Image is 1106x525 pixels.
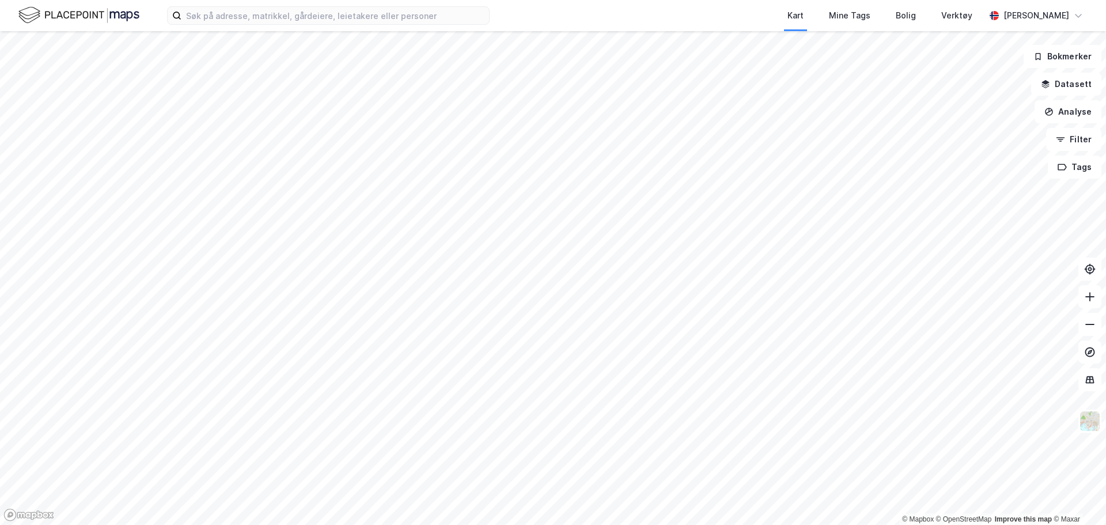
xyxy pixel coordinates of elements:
[1035,100,1101,123] button: Analyse
[1048,470,1106,525] iframe: Chat Widget
[896,9,916,22] div: Bolig
[181,7,489,24] input: Søk på adresse, matrikkel, gårdeiere, leietakere eller personer
[902,515,934,523] a: Mapbox
[1048,156,1101,179] button: Tags
[1003,9,1069,22] div: [PERSON_NAME]
[936,515,992,523] a: OpenStreetMap
[829,9,870,22] div: Mine Tags
[1031,73,1101,96] button: Datasett
[1046,128,1101,151] button: Filter
[18,5,139,25] img: logo.f888ab2527a4732fd821a326f86c7f29.svg
[1079,410,1101,432] img: Z
[941,9,972,22] div: Verktøy
[995,515,1052,523] a: Improve this map
[787,9,804,22] div: Kart
[1024,45,1101,68] button: Bokmerker
[3,508,54,522] a: Mapbox homepage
